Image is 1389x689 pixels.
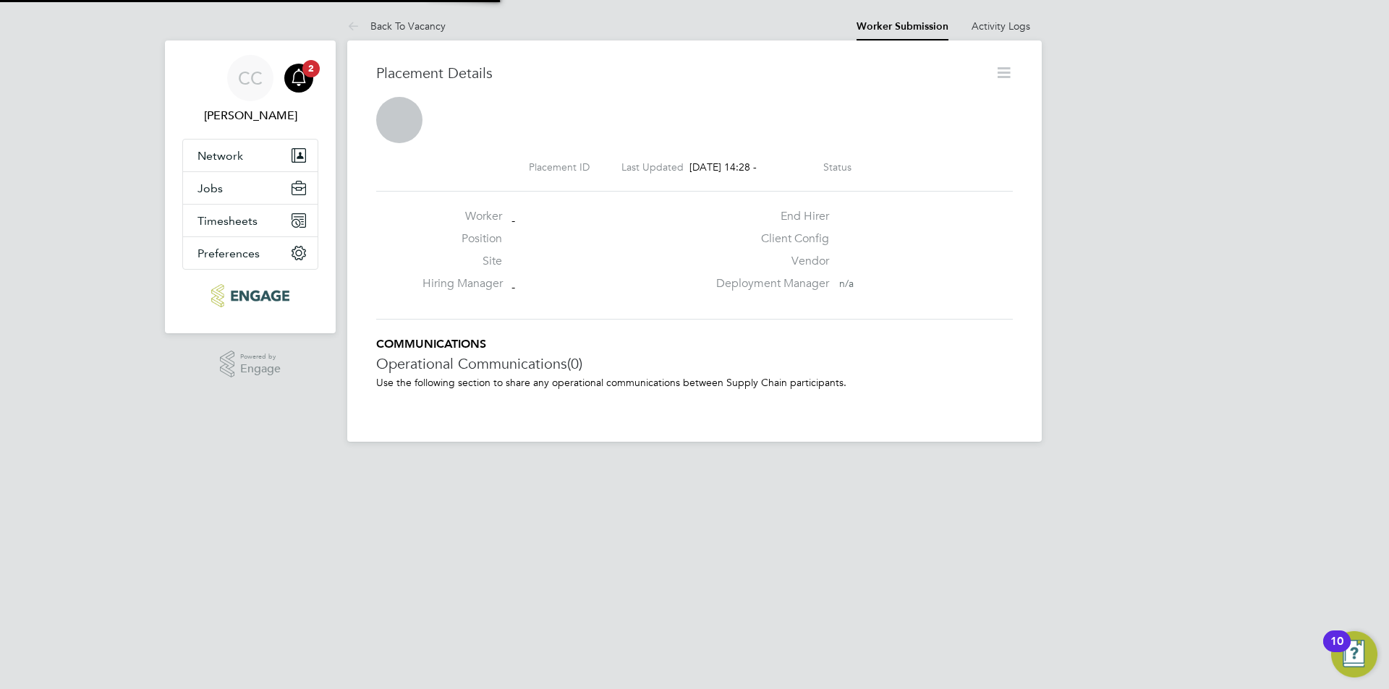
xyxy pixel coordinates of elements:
[708,231,829,247] label: Client Config
[567,354,582,373] span: (0)
[284,55,313,101] a: 2
[211,284,289,307] img: ncclondon-logo-retina.png
[183,205,318,236] button: Timesheets
[422,231,502,247] label: Position
[183,140,318,171] button: Network
[197,149,243,163] span: Network
[857,20,948,33] a: Worker Submission
[183,237,318,269] button: Preferences
[422,209,502,224] label: Worker
[376,354,1013,373] h3: Operational Communications
[839,277,854,290] span: n/a
[182,55,318,124] a: CC[PERSON_NAME]
[689,161,757,174] span: [DATE] 14:28 -
[376,337,1013,352] h5: COMMUNICATIONS
[183,172,318,204] button: Jobs
[182,284,318,307] a: Go to home page
[240,363,281,375] span: Engage
[302,60,320,77] span: 2
[621,161,684,174] label: Last Updated
[823,161,851,174] label: Status
[972,20,1030,33] a: Activity Logs
[422,276,502,291] label: Hiring Manager
[347,20,446,33] a: Back To Vacancy
[197,181,223,195] span: Jobs
[182,107,318,124] span: Carol Commin
[197,247,260,260] span: Preferences
[238,69,263,87] span: CC
[422,254,502,269] label: Site
[529,161,590,174] label: Placement ID
[708,276,829,291] label: Deployment Manager
[220,351,281,378] a: Powered byEngage
[240,351,281,363] span: Powered by
[376,376,1013,389] p: Use the following section to share any operational communications between Supply Chain participants.
[197,214,258,228] span: Timesheets
[708,254,829,269] label: Vendor
[376,64,984,82] h3: Placement Details
[1331,631,1377,677] button: Open Resource Center, 10 new notifications
[165,40,336,333] nav: Main navigation
[1330,641,1343,660] div: 10
[708,209,829,224] label: End Hirer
